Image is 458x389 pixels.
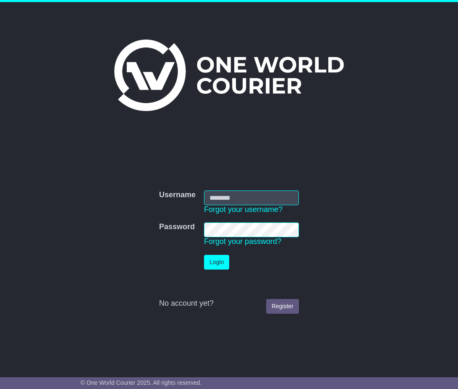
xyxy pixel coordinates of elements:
[204,237,281,246] a: Forgot your password?
[159,191,196,200] label: Username
[159,222,195,232] label: Password
[204,205,283,214] a: Forgot your username?
[266,299,299,314] a: Register
[114,40,343,111] img: One World
[81,379,202,386] span: © One World Courier 2025. All rights reserved.
[204,255,229,270] button: Login
[159,299,299,308] div: No account yet?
